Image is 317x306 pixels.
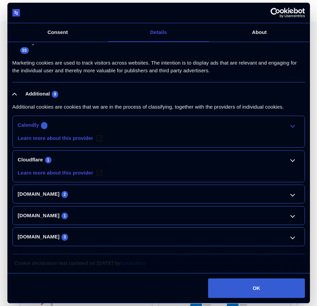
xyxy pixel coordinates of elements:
a: [DOMAIN_NAME]3 [18,233,300,241]
a: Consent [7,23,108,42]
img: logo [12,9,20,17]
a: [DOMAIN_NAME]2 [18,190,300,198]
span: Additional cookies are cookies that we are in the process of classifying, together with the provi... [12,104,284,110]
a: Usercentrics Cookiebot - opens in a new window [246,8,305,18]
span: 55 [20,47,29,54]
a: Calendly1 [18,121,300,129]
a: Calendly's privacy policy - opens in a new window [18,129,103,142]
span: 8 [52,91,58,98]
a: [DOMAIN_NAME]1 [18,212,300,220]
a: Details [108,23,209,42]
div: Cookie declaration last updated on [DATE] by [9,259,308,272]
a: Cookiebot [120,260,146,266]
a: Cloudflare1 [18,156,300,164]
button: Additional (8) [12,90,63,98]
a: Cloudflare's privacy policy - opens in a new window [18,164,103,177]
span: Marketing cookies are used to track visitors across websites. The intention is to display ads tha... [12,60,297,73]
button: OK [208,278,305,298]
a: About [209,23,310,42]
